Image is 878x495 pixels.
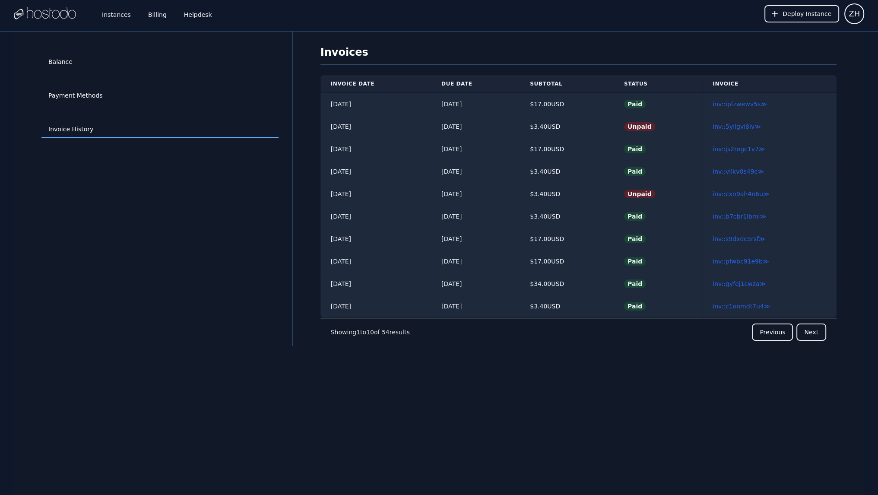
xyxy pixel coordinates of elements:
a: inv::c1onmdt7u4≫ [713,303,770,310]
td: [DATE] [431,295,520,318]
th: Due Date [431,75,520,93]
span: Paid [624,212,646,221]
span: 1 [356,329,360,336]
td: [DATE] [320,205,431,228]
a: inv::js2rogc1v7≫ [713,146,765,152]
button: Deploy Instance [764,5,839,22]
td: [DATE] [320,228,431,250]
button: User menu [844,3,864,24]
td: [DATE] [431,183,520,205]
span: Paid [624,100,646,108]
td: [DATE] [431,115,520,138]
td: [DATE] [431,160,520,183]
td: [DATE] [320,115,431,138]
a: inv::5yilgvi8iv≫ [713,123,761,130]
td: [DATE] [320,138,431,160]
th: Invoice [702,75,837,93]
th: Status [614,75,702,93]
div: $ 3.40 USD [530,212,603,221]
div: $ 17.00 USD [530,145,603,153]
span: Paid [624,167,646,176]
span: Unpaid [624,122,655,131]
span: 10 [366,329,374,336]
a: inv::gyfej1cwza≫ [713,280,766,287]
div: $ 3.40 USD [530,190,603,198]
td: [DATE] [431,273,520,295]
div: $ 3.40 USD [530,122,603,131]
button: Previous [752,324,793,341]
a: inv::vllkv0s49c≫ [713,168,764,175]
td: [DATE] [320,183,431,205]
a: Balance [41,54,279,70]
th: Subtotal [520,75,614,93]
span: 54 [382,329,390,336]
span: Paid [624,279,646,288]
h1: Invoices [320,45,837,65]
div: $ 17.00 USD [530,235,603,243]
td: [DATE] [431,205,520,228]
a: inv::ipfzwewv5s≫ [713,101,767,108]
a: inv::b7cbr1lbmi≫ [713,213,766,220]
a: Payment Methods [41,88,279,104]
span: Paid [624,145,646,153]
td: [DATE] [431,93,520,116]
td: [DATE] [431,228,520,250]
a: inv::s9dxdc5rsf≫ [713,235,765,242]
td: [DATE] [320,273,431,295]
th: Invoice Date [320,75,431,93]
div: $ 34.00 USD [530,279,603,288]
span: Paid [624,235,646,243]
span: ZH [849,8,860,20]
div: $ 3.40 USD [530,302,603,311]
td: [DATE] [320,93,431,116]
a: inv::cxn9ah4n6u≫ [713,190,769,197]
nav: Pagination [320,318,837,346]
div: $ 17.00 USD [530,257,603,266]
div: $ 3.40 USD [530,167,603,176]
a: inv::pfwbc91e9b≫ [713,258,769,265]
p: Showing to of results [331,328,410,336]
a: Invoice History [41,121,279,138]
td: [DATE] [320,160,431,183]
img: Logo [14,7,76,20]
button: Next [796,324,826,341]
span: Unpaid [624,190,655,198]
div: $ 17.00 USD [530,100,603,108]
td: [DATE] [320,250,431,273]
td: [DATE] [431,138,520,160]
span: Paid [624,257,646,266]
td: [DATE] [431,250,520,273]
td: [DATE] [320,295,431,318]
span: Paid [624,302,646,311]
span: Deploy Instance [783,10,831,18]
